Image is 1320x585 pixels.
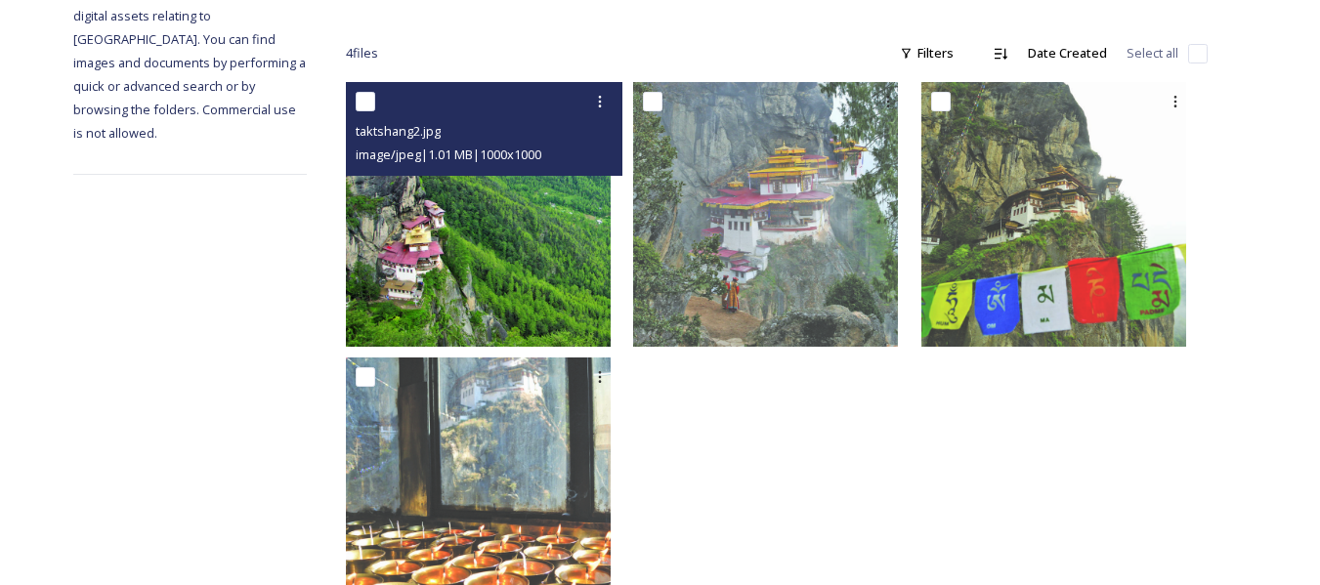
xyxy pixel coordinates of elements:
span: image/jpeg | 1.01 MB | 1000 x 1000 [356,146,541,163]
div: Date Created [1018,34,1117,72]
img: taktshang1.jpg [633,82,898,347]
span: taktshang2.jpg [356,122,441,140]
span: Select all [1127,44,1178,63]
img: taktshang4.jpg [921,82,1186,347]
img: taktshang2.jpg [346,82,611,347]
span: 4 file s [346,44,378,63]
div: Filters [890,34,963,72]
